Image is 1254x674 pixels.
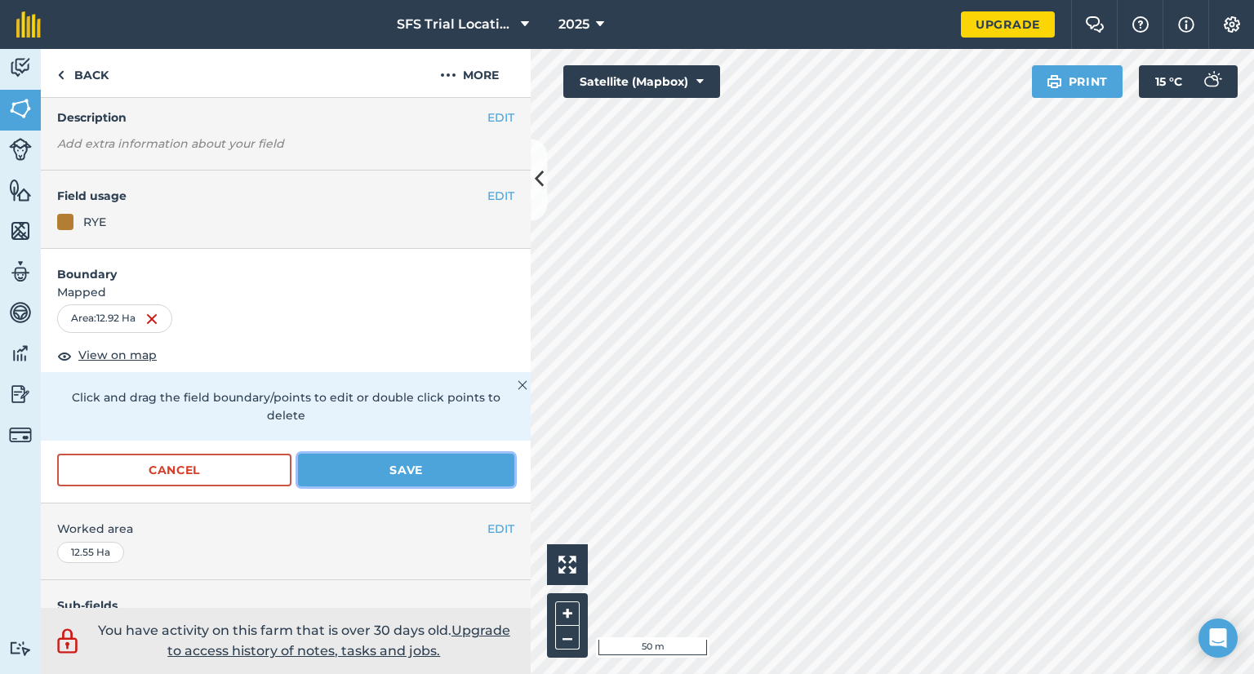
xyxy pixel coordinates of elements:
[1195,65,1228,98] img: svg+xml;base64,PD94bWwgdmVyc2lvbj0iMS4wIiBlbmNvZGluZz0idXRmLTgiPz4KPCEtLSBHZW5lcmF0b3I6IEFkb2JlIE...
[57,109,514,126] h4: Description
[1047,72,1062,91] img: svg+xml;base64,PHN2ZyB4bWxucz0iaHR0cDovL3d3dy53My5vcmcvMjAwMC9zdmciIHdpZHRoPSIxOSIgaGVpZ2h0PSIyNC...
[57,346,157,366] button: View on map
[57,454,291,486] button: Cancel
[83,213,106,231] div: RYE
[558,15,589,34] span: 2025
[9,55,32,80] img: svg+xml;base64,PD94bWwgdmVyc2lvbj0iMS4wIiBlbmNvZGluZz0idXRmLTgiPz4KPCEtLSBHZW5lcmF0b3I6IEFkb2JlIE...
[9,138,32,161] img: svg+xml;base64,PD94bWwgdmVyc2lvbj0iMS4wIiBlbmNvZGluZz0idXRmLTgiPz4KPCEtLSBHZW5lcmF0b3I6IEFkb2JlIE...
[53,626,82,656] img: svg+xml;base64,PD94bWwgdmVyc2lvbj0iMS4wIiBlbmNvZGluZz0idXRmLTgiPz4KPCEtLSBHZW5lcmF0b3I6IEFkb2JlIE...
[57,65,64,85] img: svg+xml;base64,PHN2ZyB4bWxucz0iaHR0cDovL3d3dy53My5vcmcvMjAwMC9zdmciIHdpZHRoPSI5IiBoZWlnaHQ9IjI0Ii...
[9,96,32,121] img: svg+xml;base64,PHN2ZyB4bWxucz0iaHR0cDovL3d3dy53My5vcmcvMjAwMC9zdmciIHdpZHRoPSI1NiIgaGVpZ2h0PSI2MC...
[9,341,32,366] img: svg+xml;base64,PD94bWwgdmVyc2lvbj0iMS4wIiBlbmNvZGluZz0idXRmLTgiPz4KPCEtLSBHZW5lcmF0b3I6IEFkb2JlIE...
[9,382,32,406] img: svg+xml;base64,PD94bWwgdmVyc2lvbj0iMS4wIiBlbmNvZGluZz0idXRmLTgiPz4KPCEtLSBHZW5lcmF0b3I6IEFkb2JlIE...
[440,65,456,85] img: svg+xml;base64,PHN2ZyB4bWxucz0iaHR0cDovL3d3dy53My5vcmcvMjAwMC9zdmciIHdpZHRoPSIyMCIgaGVpZ2h0PSIyNC...
[57,187,487,205] h4: Field usage
[555,601,580,626] button: +
[9,423,32,446] img: svg+xml;base64,PD94bWwgdmVyc2lvbj0iMS4wIiBlbmNvZGluZz0idXRmLTgiPz4KPCEtLSBHZW5lcmF0b3I6IEFkb2JlIE...
[9,219,32,243] img: svg+xml;base64,PHN2ZyB4bWxucz0iaHR0cDovL3d3dy53My5vcmcvMjAwMC9zdmciIHdpZHRoPSI1NiIgaGVpZ2h0PSI2MC...
[1085,16,1105,33] img: Two speech bubbles overlapping with the left bubble in the forefront
[41,283,531,301] span: Mapped
[408,49,531,97] button: More
[41,49,125,97] a: Back
[555,626,580,650] button: –
[487,187,514,205] button: EDIT
[9,259,32,284] img: svg+xml;base64,PD94bWwgdmVyc2lvbj0iMS4wIiBlbmNvZGluZz0idXRmLTgiPz4KPCEtLSBHZW5lcmF0b3I6IEFkb2JlIE...
[487,109,514,126] button: EDIT
[41,249,531,283] h4: Boundary
[145,309,158,329] img: svg+xml;base64,PHN2ZyB4bWxucz0iaHR0cDovL3d3dy53My5vcmcvMjAwMC9zdmciIHdpZHRoPSIxNiIgaGVpZ2h0PSIyNC...
[1222,16,1242,33] img: A cog icon
[563,65,720,98] button: Satellite (Mapbox)
[57,542,124,563] div: 12.55 Ha
[1155,65,1182,98] span: 15 ° C
[1032,65,1123,98] button: Print
[9,178,32,202] img: svg+xml;base64,PHN2ZyB4bWxucz0iaHR0cDovL3d3dy53My5vcmcvMjAwMC9zdmciIHdpZHRoPSI1NiIgaGVpZ2h0PSI2MC...
[78,346,157,364] span: View on map
[41,596,531,614] h4: Sub-fields
[57,304,172,332] div: Area : 12.92 Ha
[57,346,72,366] img: svg+xml;base64,PHN2ZyB4bWxucz0iaHR0cDovL3d3dy53My5vcmcvMjAwMC9zdmciIHdpZHRoPSIxOCIgaGVpZ2h0PSIyNC...
[558,556,576,574] img: Four arrows, one pointing top left, one top right, one bottom right and the last bottom left
[1198,619,1238,658] div: Open Intercom Messenger
[16,11,41,38] img: fieldmargin Logo
[518,375,527,395] img: svg+xml;base64,PHN2ZyB4bWxucz0iaHR0cDovL3d3dy53My5vcmcvMjAwMC9zdmciIHdpZHRoPSIyMiIgaGVpZ2h0PSIzMC...
[57,136,284,151] em: Add extra information about your field
[1131,16,1150,33] img: A question mark icon
[57,388,514,425] p: Click and drag the field boundary/points to edit or double click points to delete
[397,15,514,34] span: SFS Trial Locations
[961,11,1055,38] a: Upgrade
[1178,15,1194,34] img: svg+xml;base64,PHN2ZyB4bWxucz0iaHR0cDovL3d3dy53My5vcmcvMjAwMC9zdmciIHdpZHRoPSIxNyIgaGVpZ2h0PSIxNy...
[90,620,518,662] p: You have activity on this farm that is over 30 days old.
[487,520,514,538] button: EDIT
[57,520,514,538] span: Worked area
[9,300,32,325] img: svg+xml;base64,PD94bWwgdmVyc2lvbj0iMS4wIiBlbmNvZGluZz0idXRmLTgiPz4KPCEtLSBHZW5lcmF0b3I6IEFkb2JlIE...
[1139,65,1238,98] button: 15 °C
[9,641,32,656] img: svg+xml;base64,PD94bWwgdmVyc2lvbj0iMS4wIiBlbmNvZGluZz0idXRmLTgiPz4KPCEtLSBHZW5lcmF0b3I6IEFkb2JlIE...
[298,454,514,486] button: Save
